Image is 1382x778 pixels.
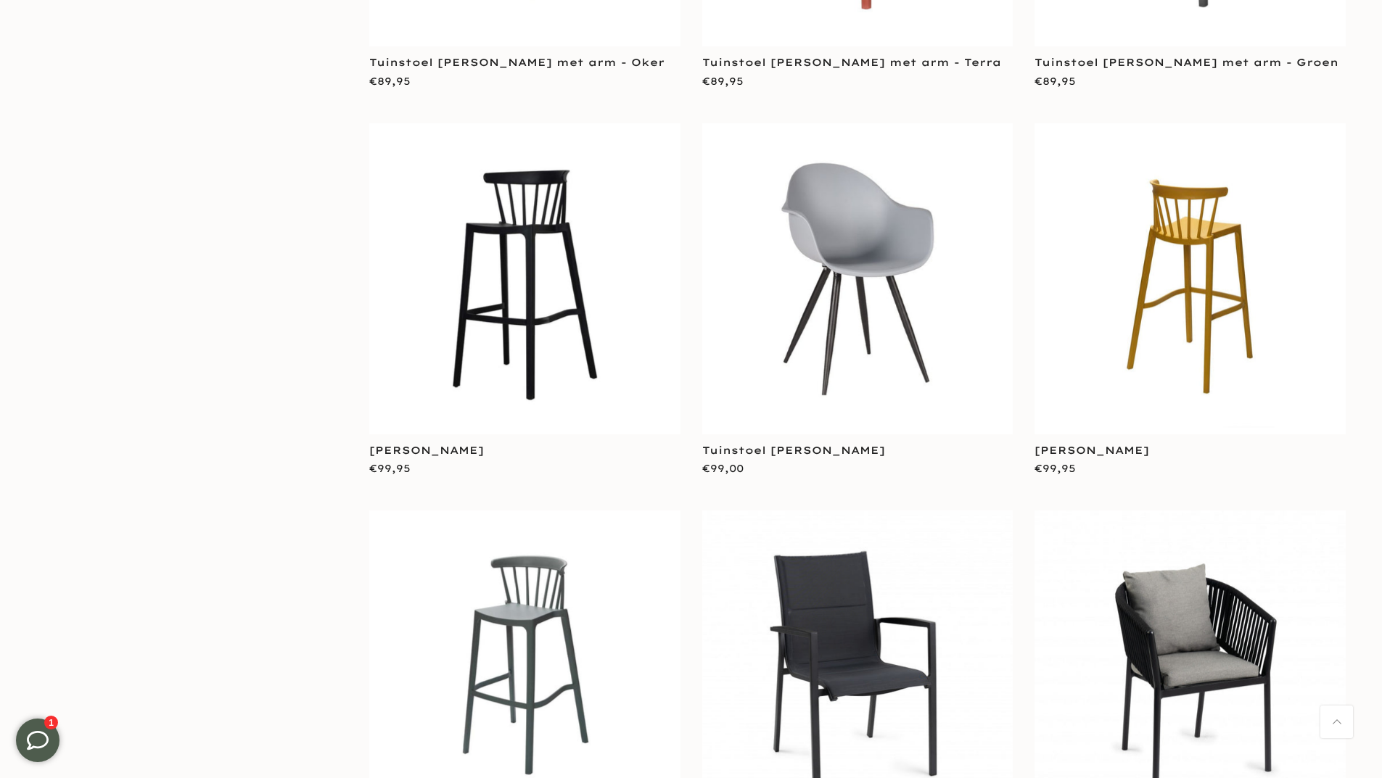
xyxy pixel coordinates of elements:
span: €89,95 [702,75,744,88]
img: Tuinstoel Luca Grijs [702,123,1013,434]
iframe: toggle-frame [1,704,74,777]
span: €89,95 [1035,75,1076,88]
span: €99,95 [1035,462,1076,475]
span: €99,95 [369,462,411,475]
span: €99,00 [702,462,744,475]
img: Barstoel Willem oker achterkant [1035,123,1346,434]
a: [PERSON_NAME] [369,444,484,457]
a: [PERSON_NAME] [1035,444,1149,457]
a: Terug naar boven [1320,705,1353,738]
a: Tuinstoel [PERSON_NAME] met arm - Groen [1035,56,1338,69]
a: Tuinstoel [PERSON_NAME] met arm - Oker [369,56,665,69]
a: Tuinstoel [PERSON_NAME] [702,444,885,457]
span: €89,95 [369,75,411,88]
a: Tuinstoel [PERSON_NAME] met arm - Terra [702,56,1001,69]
